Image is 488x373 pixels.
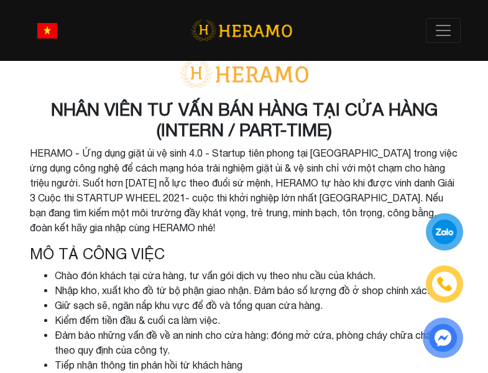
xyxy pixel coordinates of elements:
li: Kiểm đếm tiền đầu & cuối ca làm việc. [55,313,459,328]
img: logo-with-text.png [176,59,313,89]
img: phone-icon [438,277,451,291]
a: phone-icon [428,267,461,301]
p: HERAMO - Ứng dụng giặt ủi vệ sinh 4.0 - Startup tiên phong tại [GEOGRAPHIC_DATA] trong việc ứng d... [30,145,459,235]
li: Nhập kho, xuất kho đồ từ bộ phận giao nhận. Đảm bảo số lượng đồ ở shop chính xác. [55,283,459,298]
li: Tiếp nhận thông tin phản hồi từ khách hàng [55,357,459,372]
h4: Mô tả công việc [30,245,459,263]
li: Đảm bảo những vấn đề về an ninh cho cửa hàng: đóng mở cửa, phòng cháy chữa cháy,... theo quy định... [55,328,459,357]
img: vn-flag.png [37,23,57,39]
li: Giữ sạch sẽ, ngăn nắp khu vực để đồ và tổng quan cửa hàng. [55,298,459,313]
img: logo [191,18,292,44]
li: Chào đón khách tại cửa hàng, tư vấn gói dịch vụ theo nhu cầu của khách. [55,268,459,283]
h3: NHÂN VIÊN TƯ VẤN BÁN HÀNG TẠI CỬA HÀNG (INTERN / PART-TIME) [30,99,459,140]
